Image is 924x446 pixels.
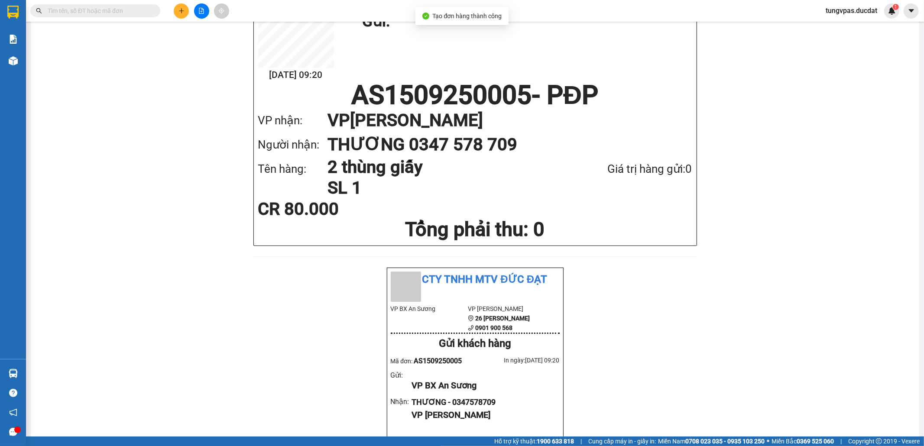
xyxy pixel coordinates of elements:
[391,336,560,352] div: Gửi khách hàng
[412,408,552,422] div: VP [PERSON_NAME]
[9,428,17,436] span: message
[475,356,560,365] div: In ngày: [DATE] 09:20
[48,6,150,16] input: Tìm tên, số ĐT hoặc mã đơn
[258,160,327,178] div: Tên hàng:
[218,8,224,14] span: aim
[468,304,545,313] li: VP [PERSON_NAME]
[327,133,675,157] h1: THƯƠNG 0347 578 709
[840,436,842,446] span: |
[412,396,552,408] div: THƯƠNG - 0347578709
[797,438,834,445] strong: 0369 525 060
[214,3,229,19] button: aim
[904,3,919,19] button: caret-down
[422,13,429,19] span: check-circle
[562,160,692,178] div: Giá trị hàng gửi: 0
[588,436,656,446] span: Cung cấp máy in - giấy in:
[894,4,897,10] span: 1
[468,315,474,321] span: environment
[9,389,17,397] span: question-circle
[412,379,552,392] div: VP BX An Sương
[475,315,530,322] b: 26 [PERSON_NAME]
[327,157,562,178] h1: 2 thùng giấy
[327,108,675,133] h1: VP [PERSON_NAME]
[494,436,574,446] span: Hỗ trợ kỹ thuật:
[772,436,834,446] span: Miền Bắc
[414,357,462,365] span: AS1509250005
[9,369,18,378] img: warehouse-icon
[658,436,765,446] span: Miền Nam
[258,112,327,129] div: VP nhận:
[391,271,560,288] li: CTy TNHH MTV ĐỨC ĐẠT
[178,8,185,14] span: plus
[258,82,692,108] h1: AS1509250005 - PĐP
[9,35,18,44] img: solution-icon
[327,178,562,198] h1: SL 1
[9,56,18,65] img: warehouse-icon
[685,438,765,445] strong: 0708 023 035 - 0935 103 250
[258,68,334,82] h2: [DATE] 09:20
[888,7,896,15] img: icon-new-feature
[468,325,474,331] span: phone
[7,6,19,19] img: logo-vxr
[475,324,512,331] b: 0901 900 568
[174,3,189,19] button: plus
[36,8,42,14] span: search
[194,3,209,19] button: file-add
[391,396,412,407] div: Nhận :
[391,304,468,313] li: VP BX An Sương
[876,438,882,444] span: copyright
[391,370,412,381] div: Gửi :
[908,7,915,15] span: caret-down
[537,438,574,445] strong: 1900 633 818
[258,136,327,154] div: Người nhận:
[767,440,769,443] span: ⚪️
[893,4,899,10] sup: 1
[819,5,884,16] span: tungvpas.ducdat
[258,200,402,218] div: CR 80.000
[9,408,17,417] span: notification
[198,8,204,14] span: file-add
[258,218,692,241] h1: Tổng phải thu: 0
[391,356,475,366] div: Mã đơn:
[580,436,582,446] span: |
[433,13,502,19] span: Tạo đơn hàng thành công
